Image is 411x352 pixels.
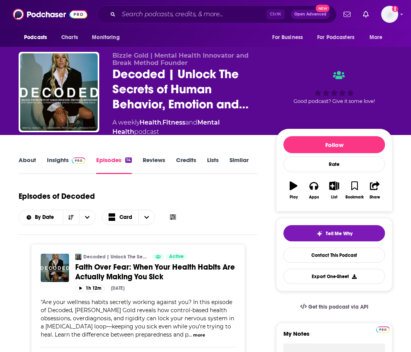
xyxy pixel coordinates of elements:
button: Export One-Sheet [283,269,385,284]
button: open menu [312,30,366,45]
svg: Add a profile image [392,6,398,12]
a: Active [166,254,187,260]
h1: Episodes of Decoded [19,191,95,201]
img: Decoded | Unlock The Secrets of Human Behavior, Emotion and Motivation [75,254,81,260]
label: My Notes [283,330,385,343]
a: Charts [56,30,83,45]
button: open menu [86,30,130,45]
a: Contact This Podcast [283,248,385,263]
button: more [193,332,205,338]
button: 1h 12m [75,285,105,292]
a: Show notifications dropdown [360,8,372,21]
a: Decoded | Unlock The Secrets of Human Behavior, Emotion and Motivation [83,254,147,260]
button: Apps [304,176,324,204]
div: Apps [309,195,319,200]
span: Monitoring [92,32,119,43]
h2: Choose List sort [19,210,96,225]
span: , [161,119,162,126]
button: open menu [267,30,313,45]
button: Play [283,176,304,204]
span: Podcasts [24,32,47,43]
div: 14 [125,157,132,163]
a: About [19,156,36,174]
span: Are your wellness habits secretly working against you? In this episode of Decoded, [PERSON_NAME] ... [41,299,234,338]
img: User Profile [381,6,398,23]
button: Bookmark [344,176,364,204]
a: Health [140,119,161,126]
div: Bookmark [345,195,364,200]
span: New [316,5,330,12]
img: Podchaser Pro [72,157,85,164]
span: Card [119,215,132,220]
div: Rate [283,156,385,172]
span: Charts [61,32,78,43]
button: List [324,176,344,204]
span: Logged in as nicole.koremenos [381,6,398,23]
img: Podchaser - Follow, Share and Rate Podcasts [13,7,87,22]
span: " [41,299,234,338]
span: For Business [272,32,303,43]
div: [DATE] [111,285,124,291]
input: Search podcasts, credits, & more... [119,8,266,21]
button: tell me why sparkleTell Me Why [283,225,385,241]
a: Fitness [162,119,185,126]
img: Podchaser Pro [376,326,390,333]
img: Decoded | Unlock The Secrets of Human Behavior, Emotion and Motivation [20,53,98,131]
a: Similar [230,156,249,174]
a: Pro website [376,325,390,333]
a: InsightsPodchaser Pro [47,156,85,174]
a: Lists [207,156,219,174]
span: More [370,32,383,43]
img: tell me why sparkle [316,231,323,237]
button: Show profile menu [381,6,398,23]
span: Active [169,253,184,261]
button: open menu [364,30,392,45]
button: open menu [79,210,95,225]
div: Share [370,195,380,200]
span: ... [188,331,192,338]
a: Reviews [143,156,165,174]
span: Get this podcast via API [308,304,368,310]
img: Faith Over Fear: When Your Health Habits Are Actually Making You Sick [41,254,69,282]
button: Follow [283,136,385,153]
span: For Podcasters [317,32,354,43]
a: Faith Over Fear: When Your Health Habits Are Actually Making You Sick [75,262,235,282]
span: and [185,119,197,126]
a: Show notifications dropdown [340,8,354,21]
button: Choose View [102,210,155,225]
span: Bizzie Gold | Mental Health Innovator and Break Method Founder [112,52,249,67]
a: Credits [176,156,196,174]
div: A weekly podcast [112,118,264,137]
div: Play [290,195,298,200]
button: Sort Direction [63,210,79,225]
span: Open Advanced [294,12,326,16]
button: open menu [19,215,63,220]
a: Episodes14 [96,156,132,174]
button: Open AdvancedNew [291,10,330,19]
span: Good podcast? Give it some love! [294,98,375,104]
a: Get this podcast via API [294,297,375,316]
span: By Date [35,215,57,220]
span: Ctrl K [266,9,285,19]
button: open menu [19,30,57,45]
div: Good podcast? Give it some love! [276,52,392,123]
div: Search podcasts, credits, & more... [97,5,337,23]
div: List [331,195,337,200]
button: Share [365,176,385,204]
span: Tell Me Why [326,231,352,237]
